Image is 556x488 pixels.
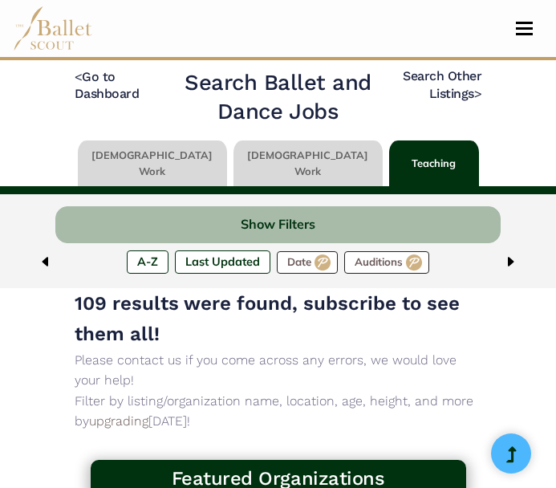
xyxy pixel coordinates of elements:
[230,140,386,186] li: [DEMOGRAPHIC_DATA] Work
[75,391,482,432] p: Filter by listing/organization name, location, age, height, and more by [DATE]!
[403,68,481,101] a: Search Other Listings>
[344,251,429,274] label: Auditions
[277,251,338,274] label: Date
[75,69,140,101] a: <Go to Dashboard
[75,350,482,391] p: Please contact us if you come across any errors, we would love your help!
[55,206,500,244] button: Show Filters
[175,250,270,273] label: Last Updated
[505,21,543,36] button: Toggle navigation
[89,413,148,429] a: upgrading
[168,68,388,125] h2: Search Ballet and Dance Jobs
[75,292,460,345] span: 109 results were found, subscribe to see them all!
[75,140,230,186] li: [DEMOGRAPHIC_DATA] Work
[75,68,83,84] code: <
[474,85,482,101] code: >
[127,250,168,273] label: A-Z
[386,140,482,186] li: Teaching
